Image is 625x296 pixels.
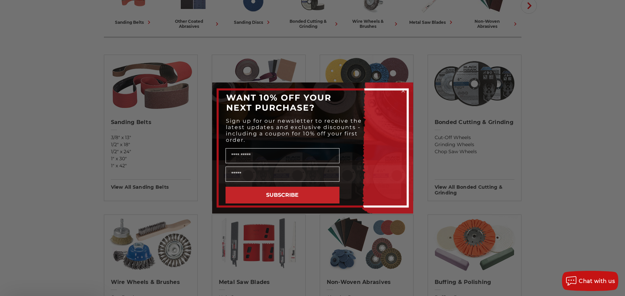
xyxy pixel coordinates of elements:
[562,271,618,291] button: Chat with us
[579,278,615,284] span: Chat with us
[226,118,362,143] span: Sign up for our newsletter to receive the latest updates and exclusive discounts - including a co...
[226,187,339,203] button: SUBSCRIBE
[400,87,407,94] button: Close dialog
[226,93,331,113] span: WANT 10% OFF YOUR NEXT PURCHASE?
[226,167,339,182] input: Email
